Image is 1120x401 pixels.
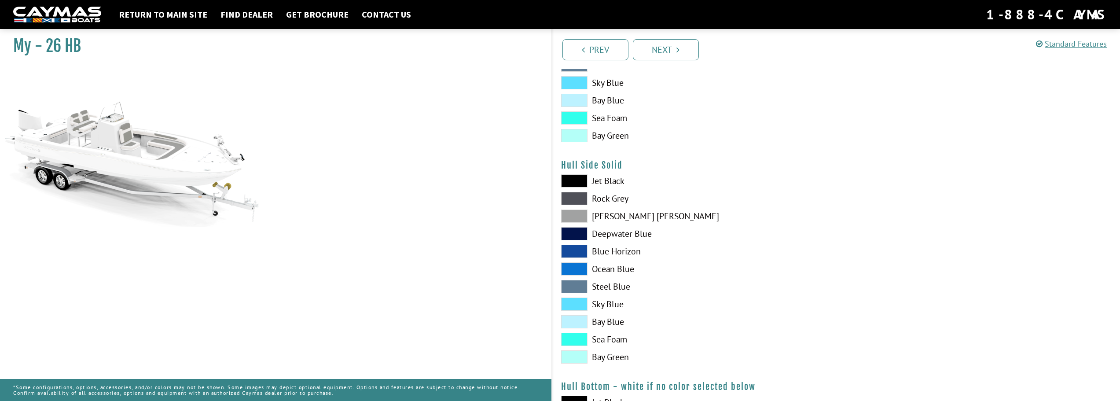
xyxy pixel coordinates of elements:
a: Get Brochure [282,9,353,20]
a: Find Dealer [216,9,277,20]
h4: Hull Side Solid [561,160,1112,171]
a: Contact Us [357,9,415,20]
a: Next [633,39,699,60]
label: Sky Blue [561,76,827,89]
label: Bay Blue [561,315,827,328]
label: Bay Blue [561,94,827,107]
label: Bay Green [561,350,827,364]
label: [PERSON_NAME] [PERSON_NAME] [561,210,827,223]
p: *Some configurations, options, accessories, and/or colors may not be shown. Some images may depic... [13,380,538,400]
h4: Hull Bottom - white if no color selected below [561,381,1112,392]
h1: My - 26 HB [13,36,529,56]
label: Sea Foam [561,111,827,125]
div: 1-888-4CAYMAS [986,5,1107,24]
a: Standard Features [1036,39,1107,49]
a: Return to main site [114,9,212,20]
label: Bay Green [561,129,827,142]
label: Steel Blue [561,280,827,293]
img: white-logo-c9c8dbefe5ff5ceceb0f0178aa75bf4bb51f6bca0971e226c86eb53dfe498488.png [13,7,101,23]
label: Sky Blue [561,298,827,311]
label: Ocean Blue [561,262,827,276]
label: Sea Foam [561,333,827,346]
label: Rock Grey [561,192,827,205]
a: Prev [562,39,628,60]
label: Jet Black [561,174,827,188]
label: Blue Horizon [561,245,827,258]
label: Deepwater Blue [561,227,827,240]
